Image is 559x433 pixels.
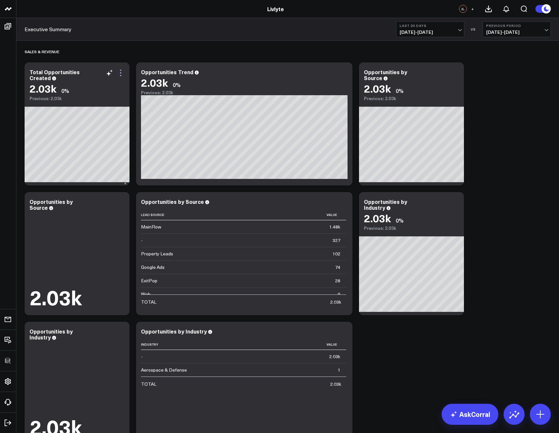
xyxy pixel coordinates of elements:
[141,76,168,88] div: 2.03k
[141,68,193,76] div: Opportunities Trend
[330,381,341,387] div: 2.03k
[30,198,73,211] div: Opportunities by Source
[364,96,459,101] div: Previous: 2.03k
[329,224,340,230] div: 1.48k
[469,5,476,13] button: +
[364,226,459,231] div: Previous: 2.03k
[30,328,73,341] div: Opportunities by Industry
[364,198,407,211] div: Opportunities by Industry
[332,237,340,244] div: 327
[335,277,340,284] div: 28
[25,44,59,59] div: Sales & Revenue
[141,224,161,230] div: MainFlow
[338,291,340,297] div: 9
[330,299,341,305] div: 2.03k
[459,5,467,13] div: JL
[364,82,391,94] div: 2.03k
[30,68,80,81] div: Total Opportunities Created
[335,264,340,271] div: 74
[468,27,479,31] div: VS
[364,212,391,224] div: 2.03k
[400,24,461,28] b: Last 30 Days
[141,367,187,373] div: Aerospace & Defense
[141,277,157,284] div: ExitPop
[486,30,547,35] span: [DATE] - [DATE]
[141,339,207,350] th: Industry
[483,21,551,37] button: Previous Period[DATE]-[DATE]
[332,250,340,257] div: 102
[471,7,474,11] span: +
[338,367,340,373] div: 1
[207,339,346,350] th: Value
[30,96,125,101] div: Previous: 2.03k
[141,90,348,95] div: Previous: 2.03k
[141,381,156,387] div: TOTAL
[442,404,498,425] a: AskCorral
[207,209,346,220] th: Value
[141,328,207,335] div: Opportunities by Industry
[396,217,404,224] div: 0%
[141,291,150,297] div: Web
[141,237,143,244] div: -
[486,24,547,28] b: Previous Period
[141,264,165,271] div: Google Ads
[141,198,204,205] div: Opportunities by Source
[329,353,340,360] div: 2.03k
[141,250,173,257] div: Property Leads
[25,26,71,33] a: Executive Summary
[30,82,56,94] div: 2.03k
[396,21,464,37] button: Last 30 Days[DATE]-[DATE]
[30,287,82,307] div: 2.03k
[364,68,407,81] div: Opportunities by Source
[141,353,143,360] div: -
[141,209,207,220] th: Lead Source
[400,30,461,35] span: [DATE] - [DATE]
[396,87,404,94] div: 0%
[141,299,156,305] div: TOTAL
[61,87,69,94] div: 0%
[173,81,181,88] div: 0%
[267,5,284,12] a: Livlyte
